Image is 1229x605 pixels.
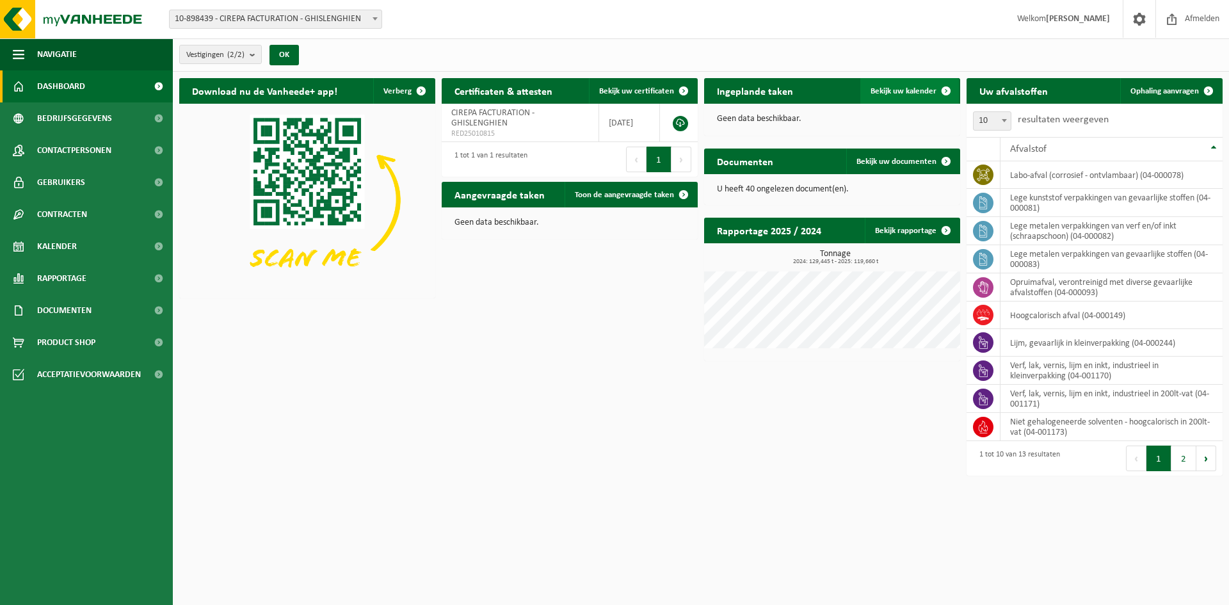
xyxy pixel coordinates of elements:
[599,87,674,95] span: Bekijk uw certificaten
[1000,273,1223,302] td: opruimafval, verontreinigd met diverse gevaarlijke afvalstoffen (04-000093)
[186,45,245,65] span: Vestigingen
[1000,161,1223,189] td: labo-afval (corrosief - ontvlambaar) (04-000078)
[1126,446,1146,471] button: Previous
[1000,385,1223,413] td: verf, lak, vernis, lijm en inkt, industrieel in 200lt-vat (04-001171)
[711,259,960,265] span: 2024: 129,445 t - 2025: 119,660 t
[846,149,959,174] a: Bekijk uw documenten
[871,87,936,95] span: Bekijk uw kalender
[1171,446,1196,471] button: 2
[704,218,834,243] h2: Rapportage 2025 / 2024
[711,250,960,265] h3: Tonnage
[179,78,350,103] h2: Download nu de Vanheede+ app!
[37,230,77,262] span: Kalender
[451,129,589,139] span: RED25010815
[974,112,1011,130] span: 10
[1018,115,1109,125] label: resultaten weergeven
[704,78,806,103] h2: Ingeplande taken
[1046,14,1110,24] strong: [PERSON_NAME]
[37,294,92,327] span: Documenten
[269,45,299,65] button: OK
[451,108,534,128] span: CIREPA FACTURATION - GHISLENGHIEN
[37,166,85,198] span: Gebruikers
[967,78,1061,103] h2: Uw afvalstoffen
[227,51,245,59] count: (2/2)
[1000,413,1223,441] td: niet gehalogeneerde solventen - hoogcalorisch in 200lt-vat (04-001173)
[373,78,434,104] button: Verberg
[37,70,85,102] span: Dashboard
[1120,78,1221,104] a: Ophaling aanvragen
[1000,189,1223,217] td: lege kunststof verpakkingen van gevaarlijke stoffen (04-000081)
[37,262,86,294] span: Rapportage
[1000,357,1223,385] td: verf, lak, vernis, lijm en inkt, industrieel in kleinverpakking (04-001170)
[170,10,382,28] span: 10-898439 - CIREPA FACTURATION - GHISLENGHIEN
[1000,245,1223,273] td: lege metalen verpakkingen van gevaarlijke stoffen (04-000083)
[565,182,696,207] a: Toon de aangevraagde taken
[589,78,696,104] a: Bekijk uw certificaten
[1000,302,1223,329] td: hoogcalorisch afval (04-000149)
[1000,329,1223,357] td: lijm, gevaarlijk in kleinverpakking (04-000244)
[704,149,786,173] h2: Documenten
[973,111,1011,131] span: 10
[575,191,674,199] span: Toon de aangevraagde taken
[37,198,87,230] span: Contracten
[179,104,435,296] img: Download de VHEPlus App
[626,147,647,172] button: Previous
[448,145,527,173] div: 1 tot 1 van 1 resultaten
[37,359,141,391] span: Acceptatievoorwaarden
[856,157,936,166] span: Bekijk uw documenten
[1000,217,1223,245] td: lege metalen verpakkingen van verf en/of inkt (schraapschoon) (04-000082)
[442,182,558,207] h2: Aangevraagde taken
[1196,446,1216,471] button: Next
[442,78,565,103] h2: Certificaten & attesten
[169,10,382,29] span: 10-898439 - CIREPA FACTURATION - GHISLENGHIEN
[37,38,77,70] span: Navigatie
[454,218,685,227] p: Geen data beschikbaar.
[717,185,947,194] p: U heeft 40 ongelezen document(en).
[860,78,959,104] a: Bekijk uw kalender
[1146,446,1171,471] button: 1
[37,102,112,134] span: Bedrijfsgegevens
[37,134,111,166] span: Contactpersonen
[671,147,691,172] button: Next
[717,115,947,124] p: Geen data beschikbaar.
[865,218,959,243] a: Bekijk rapportage
[647,147,671,172] button: 1
[179,45,262,64] button: Vestigingen(2/2)
[383,87,412,95] span: Verberg
[1130,87,1199,95] span: Ophaling aanvragen
[37,327,95,359] span: Product Shop
[599,104,660,142] td: [DATE]
[1010,144,1047,154] span: Afvalstof
[973,444,1060,472] div: 1 tot 10 van 13 resultaten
